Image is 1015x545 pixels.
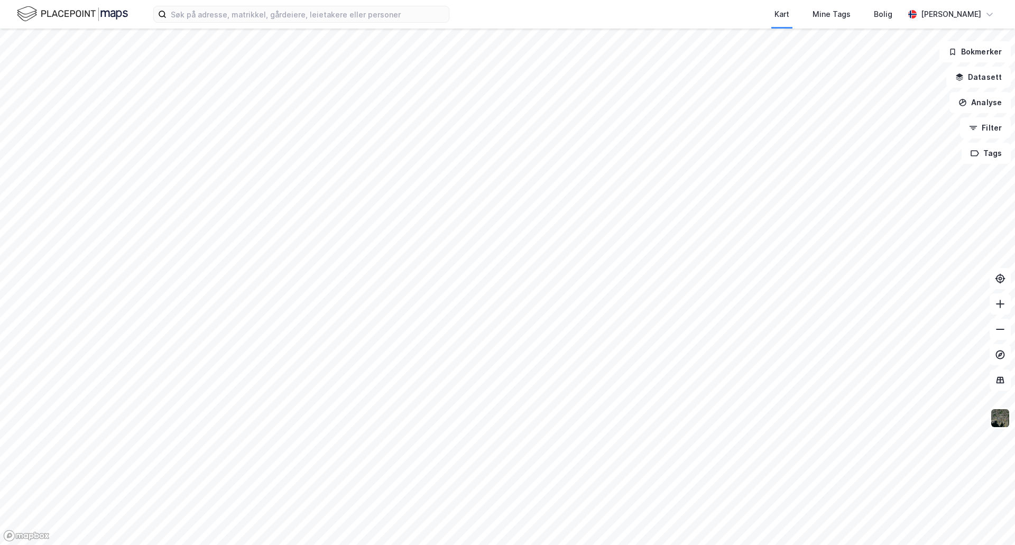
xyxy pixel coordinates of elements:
[962,143,1011,164] button: Tags
[17,5,128,23] img: logo.f888ab2527a4732fd821a326f86c7f29.svg
[939,41,1011,62] button: Bokmerker
[874,8,892,21] div: Bolig
[774,8,789,21] div: Kart
[949,92,1011,113] button: Analyse
[167,6,449,22] input: Søk på adresse, matrikkel, gårdeiere, leietakere eller personer
[960,117,1011,138] button: Filter
[3,530,50,542] a: Mapbox homepage
[962,494,1015,545] iframe: Chat Widget
[921,8,981,21] div: [PERSON_NAME]
[990,408,1010,428] img: 9k=
[813,8,851,21] div: Mine Tags
[946,67,1011,88] button: Datasett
